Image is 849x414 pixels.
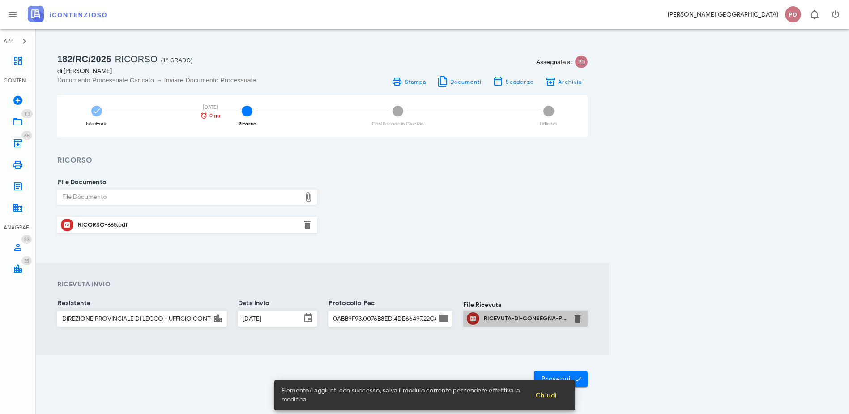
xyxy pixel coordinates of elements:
[28,6,107,22] img: logo-text-2x.png
[329,311,436,326] input: Protocollo Pec
[24,258,29,264] span: 35
[235,299,269,308] label: Data Invio
[161,57,193,64] span: (1° Grado)
[61,219,73,231] button: Clicca per aprire un'anteprima del file o scaricarlo
[484,315,567,322] div: RICEVUTA-DI-CONSEGNA-PEC-RIC665.pdf
[782,4,803,25] button: PD
[431,75,487,88] button: Documenti
[558,78,582,85] span: Archivia
[540,121,557,126] div: Udienza
[487,75,540,88] button: Scadenze
[572,313,583,324] button: Elimina
[55,299,90,308] label: Resistente
[78,218,297,232] div: Clicca per aprire un'anteprima del file o scaricarlo
[302,220,313,230] button: Elimina
[4,224,32,232] div: ANAGRAFICA
[536,57,572,67] span: Assegnata a:
[326,299,375,308] label: Protocollo Pec
[21,256,32,265] span: Distintivo
[86,121,107,126] div: Istruttoria
[543,106,554,116] span: 4
[21,131,32,140] span: Distintivo
[195,105,226,110] div: [DATE]
[242,106,252,116] span: 2
[393,106,403,116] span: 3
[57,76,317,85] div: Documento Processuale Caricato → Inviare Documento Processuale
[484,311,567,326] div: Clicca per aprire un'anteprima del file o scaricarlo
[386,75,431,88] a: Stampa
[238,121,256,126] div: Ricorso
[57,155,588,166] h3: Ricorso
[58,311,211,326] input: Resistente
[57,66,317,76] div: di [PERSON_NAME]
[528,387,564,403] button: Chiudi
[24,237,29,242] span: 53
[55,178,107,187] label: File Documento
[404,78,426,85] span: Stampa
[78,221,297,229] div: RICORSO-665.pdf
[534,371,588,387] button: Prosegui
[4,77,32,85] div: CONTENZIOSO
[668,10,778,19] div: [PERSON_NAME][GEOGRAPHIC_DATA]
[450,78,482,85] span: Documenti
[21,109,33,118] span: Distintivo
[785,6,801,22] span: PD
[115,54,158,64] span: Ricorso
[24,133,30,138] span: 68
[463,300,502,310] label: File Ricevuta
[539,75,588,88] button: Archivia
[57,280,588,289] h4: Ricevuta Invio
[21,235,32,244] span: Distintivo
[58,190,301,204] div: File Documento
[57,54,111,64] span: 182/RC/2025
[535,392,557,399] span: Chiudi
[372,121,424,126] div: Costituzione in Giudizio
[505,78,534,85] span: Scadenze
[282,386,528,404] span: Elemento/i aggiunti con successo, salva il modulo corrente per rendere effettiva la modifica
[24,111,30,117] span: 113
[575,56,588,68] span: PD
[541,375,580,383] span: Prosegui
[467,312,479,325] button: Clicca per aprire un'anteprima del file o scaricarlo
[803,4,825,25] button: Distintivo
